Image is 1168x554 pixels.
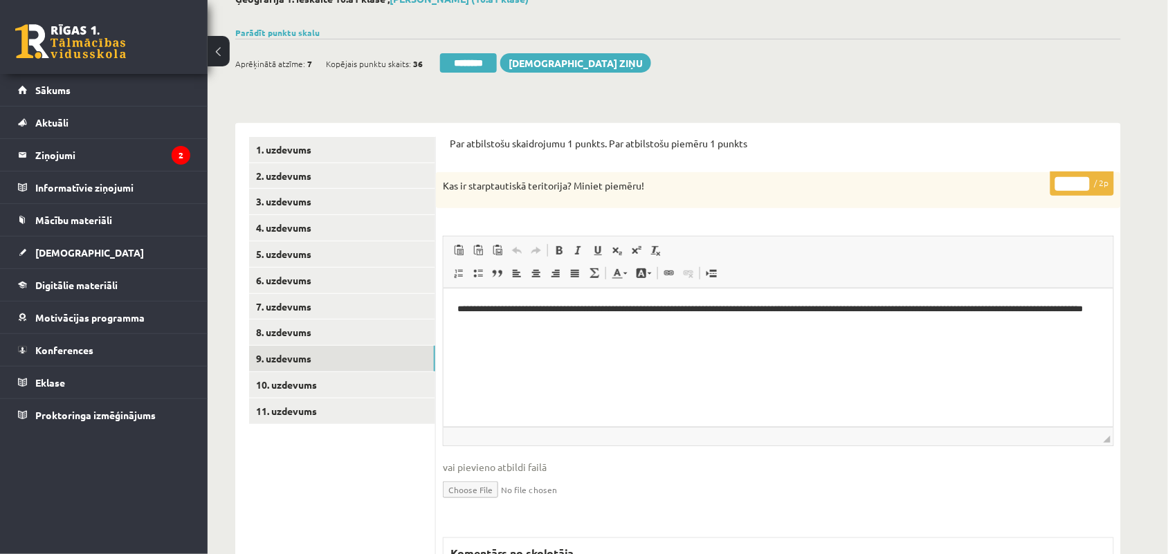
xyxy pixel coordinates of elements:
[326,53,411,74] span: Kopējais punktu skaits:
[35,116,69,129] span: Aktuāli
[646,241,666,259] a: Noņemt stilus
[18,334,190,366] a: Konferences
[468,241,488,259] a: Ievietot kā vienkāršu tekstu (vadīšanas taustiņš+pārslēgšanas taustiņš+V)
[449,264,468,282] a: Ievietot/noņemt numurētu sarakstu
[18,172,190,203] a: Informatīvie ziņojumi
[488,241,507,259] a: Ievietot no Worda
[546,264,565,282] a: Izlīdzināt pa labi
[35,311,145,324] span: Motivācijas programma
[18,139,190,171] a: Ziņojumi2
[249,189,435,214] a: 3. uzdevums
[18,204,190,236] a: Mācību materiāli
[527,264,546,282] a: Centrēti
[249,268,435,293] a: 6. uzdevums
[35,376,65,389] span: Eklase
[507,241,527,259] a: Atcelt (vadīšanas taustiņš+Z)
[35,279,118,291] span: Digitālie materiāli
[18,107,190,138] a: Aktuāli
[35,344,93,356] span: Konferences
[444,288,1113,427] iframe: Bagātinātā teksta redaktors, wiswyg-editor-user-answer-47024910727580
[659,264,679,282] a: Saite (vadīšanas taustiņš+K)
[565,264,585,282] a: Izlīdzināt malas
[14,14,655,28] body: Bagātinātā teksta redaktors, wiswyg-editor-47024973256220-1757270226-322
[15,24,126,59] a: Rīgas 1. Tālmācības vidusskola
[35,409,156,421] span: Proktoringa izmēģinājums
[702,264,721,282] a: Ievietot lapas pārtraukumu drukai
[468,264,488,282] a: Ievietot/noņemt sarakstu ar aizzīmēm
[249,372,435,398] a: 10. uzdevums
[1104,436,1111,443] span: Mērogot
[35,172,190,203] legend: Informatīvie ziņojumi
[35,84,71,96] span: Sākums
[507,264,527,282] a: Izlīdzināt pa kreisi
[588,241,608,259] a: Pasvītrojums (vadīšanas taustiņš+U)
[608,241,627,259] a: Apakšraksts
[249,294,435,320] a: 7. uzdevums
[35,214,112,226] span: Mācību materiāli
[488,264,507,282] a: Bloka citāts
[249,346,435,371] a: 9. uzdevums
[679,264,698,282] a: Atsaistīt
[249,241,435,267] a: 5. uzdevums
[18,399,190,431] a: Proktoringa izmēģinājums
[35,139,190,171] legend: Ziņojumi
[585,264,604,282] a: Math
[413,53,423,74] span: 36
[569,241,588,259] a: Slīpraksts (vadīšanas taustiņš+I)
[449,241,468,259] a: Ielīmēt (vadīšanas taustiņš+V)
[500,53,651,73] a: [DEMOGRAPHIC_DATA] ziņu
[235,27,320,38] a: Parādīt punktu skalu
[249,163,435,189] a: 2. uzdevums
[1050,172,1114,196] p: / 2p
[450,137,1107,151] p: Par atbilstošu skaidrojumu 1 punkts. Par atbilstošu piemēru 1 punkts
[443,179,1045,193] p: Kas ir starptautiskā teritorija? Miniet piemēru!
[443,460,1114,474] span: vai pievieno atbildi failā
[35,246,144,259] span: [DEMOGRAPHIC_DATA]
[18,302,190,333] a: Motivācijas programma
[527,241,546,259] a: Atkārtot (vadīšanas taustiņš+Y)
[307,53,312,74] span: 7
[249,137,435,163] a: 1. uzdevums
[18,269,190,301] a: Digitālie materiāli
[549,241,569,259] a: Treknraksts (vadīšanas taustiņš+B)
[18,74,190,106] a: Sākums
[235,53,305,74] span: Aprēķinātā atzīme:
[249,320,435,345] a: 8. uzdevums
[632,264,656,282] a: Fona krāsa
[18,237,190,268] a: [DEMOGRAPHIC_DATA]
[249,215,435,241] a: 4. uzdevums
[608,264,632,282] a: Teksta krāsa
[249,398,435,424] a: 11. uzdevums
[172,146,190,165] i: 2
[18,367,190,398] a: Eklase
[627,241,646,259] a: Augšraksts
